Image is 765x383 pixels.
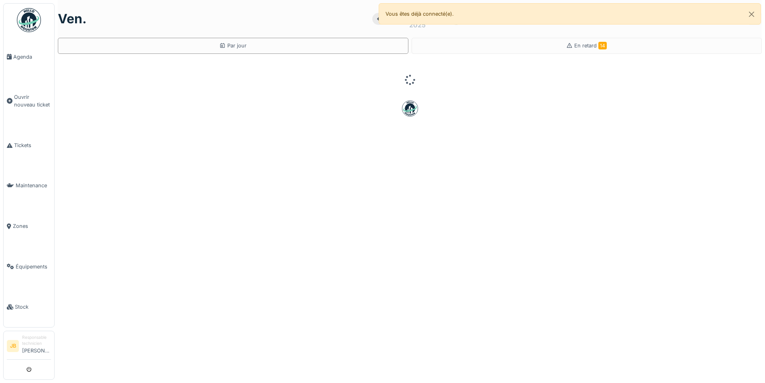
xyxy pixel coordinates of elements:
span: Zones [13,222,51,230]
span: 14 [598,42,607,49]
span: Tickets [14,141,51,149]
a: JB Responsable technicien[PERSON_NAME] [7,334,51,360]
span: Agenda [13,53,51,61]
div: Par jour [219,42,247,49]
a: Zones [4,206,54,246]
div: Vous êtes déjà connecté(e). [379,3,761,25]
span: Ouvrir nouveau ticket [14,93,51,109]
a: Ouvrir nouveau ticket [4,77,54,125]
li: [PERSON_NAME] [22,334,51,358]
h1: ven. [58,11,87,27]
span: Stock [15,303,51,311]
a: Agenda [4,37,54,77]
a: Maintenance [4,166,54,206]
span: En retard [574,43,607,49]
span: Équipements [16,263,51,270]
a: Tickets [4,125,54,166]
li: JB [7,340,19,352]
a: Équipements [4,246,54,287]
img: badge-BVDL4wpA.svg [402,100,418,117]
span: Maintenance [16,182,51,189]
div: 2025 [409,20,426,30]
a: Stock [4,287,54,327]
div: Responsable technicien [22,334,51,347]
img: Badge_color-CXgf-gQk.svg [17,8,41,32]
button: Close [743,4,761,25]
